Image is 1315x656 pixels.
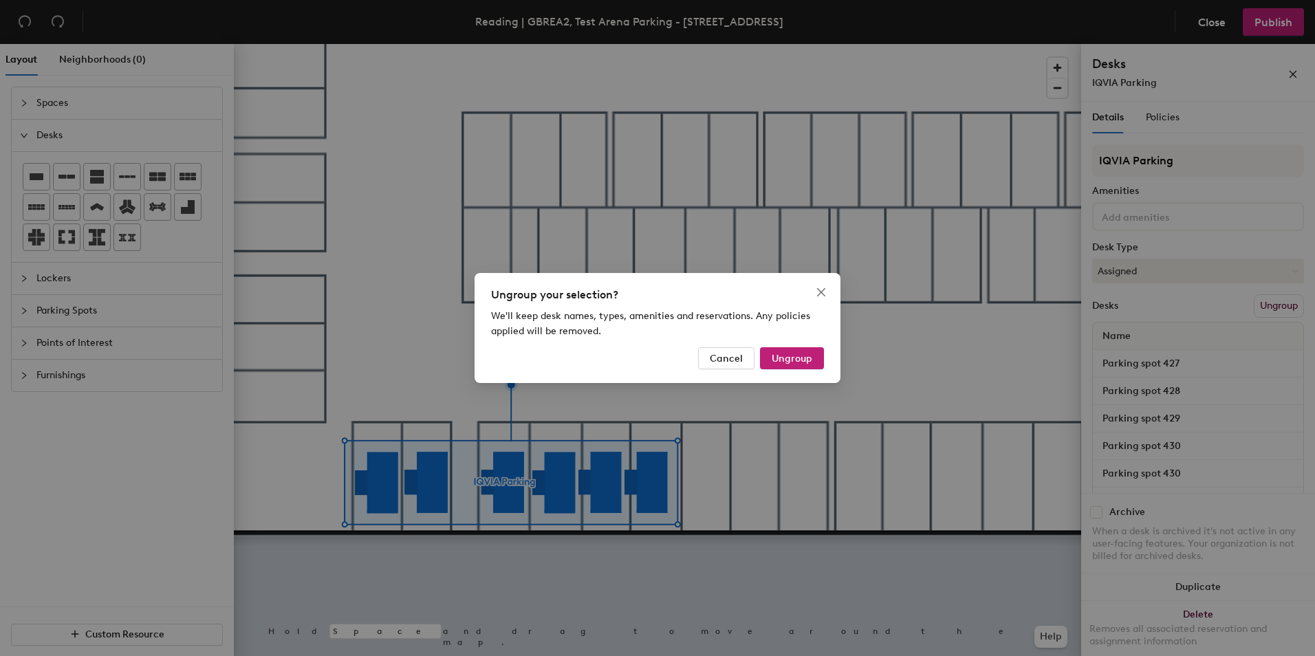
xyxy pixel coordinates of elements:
[710,353,743,364] span: Cancel
[816,287,827,298] span: close
[698,347,754,369] button: Cancel
[760,347,824,369] button: Ungroup
[491,287,824,303] div: Ungroup your selection?
[772,353,812,364] span: Ungroup
[810,281,832,303] button: Close
[810,287,832,298] span: Close
[491,310,810,337] span: We'll keep desk names, types, amenities and reservations. Any policies applied will be removed.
